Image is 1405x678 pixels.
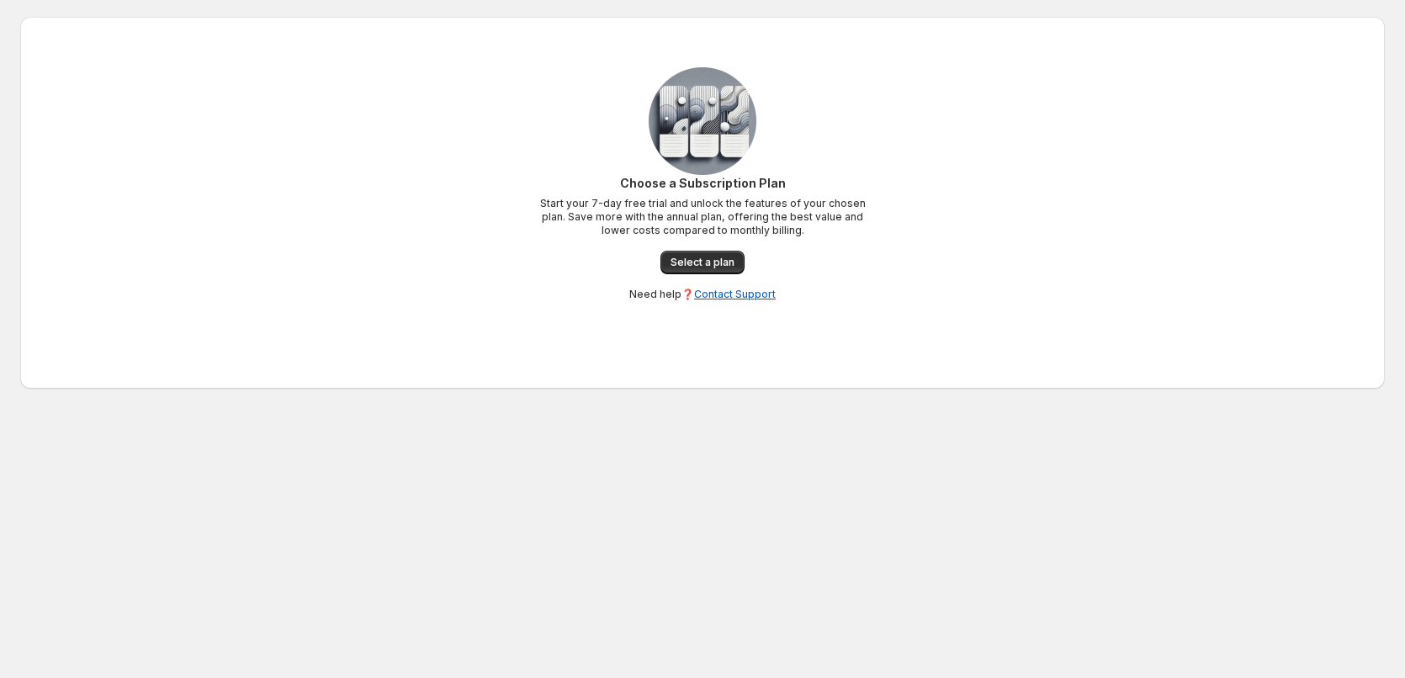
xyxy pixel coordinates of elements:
[671,256,734,269] span: Select a plan
[534,197,871,237] p: Start your 7-day free trial and unlock the features of your chosen plan. Save more with the annua...
[534,175,871,192] p: Choose a Subscription Plan
[629,288,776,301] p: Need help❓
[660,251,745,274] a: Select a plan
[694,288,776,300] a: Contact Support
